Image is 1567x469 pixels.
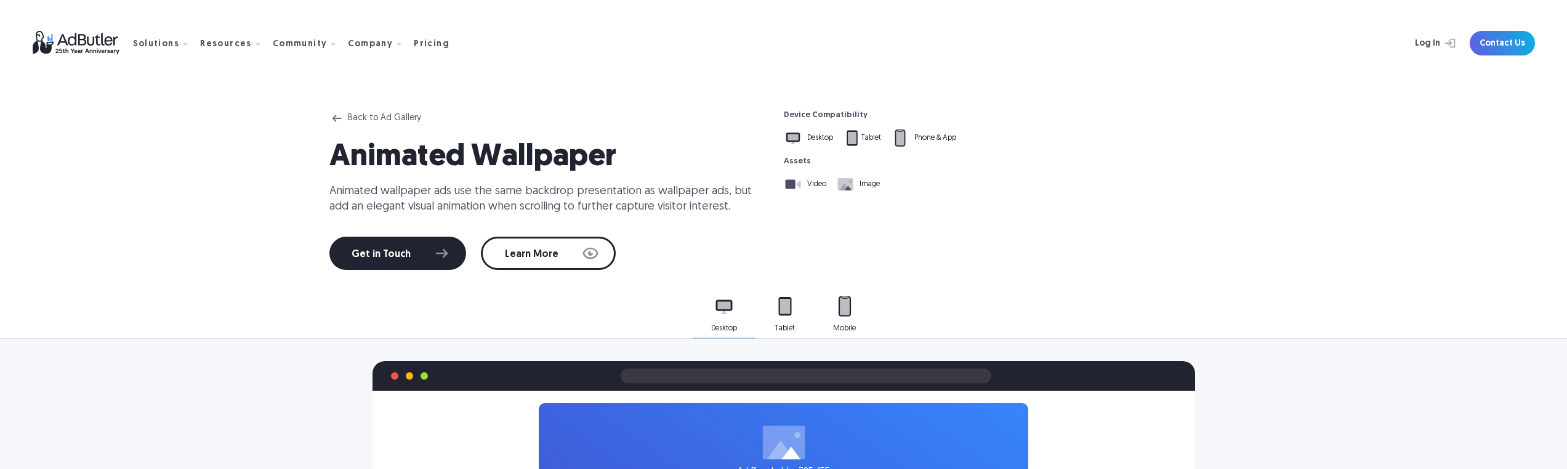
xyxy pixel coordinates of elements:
div: Device Compatibility [784,111,1238,119]
div: Assets [784,157,1238,165]
div: Pricing [414,40,449,49]
div: Video [807,181,826,188]
div: Resources [200,24,270,63]
div: Phone & App [914,134,956,142]
a: Log In [1382,31,1462,55]
div: Resources [200,40,252,49]
a: Pricing [414,38,459,49]
div: Animated wallpaper ads use the same backdrop presentation as wallpaper ads, but add an elegant vi... [329,184,752,214]
div: Company [348,40,393,49]
div: Desktop [711,325,737,332]
div: Desktop [807,134,833,142]
a: Contact Us [1470,31,1535,55]
div: Solutions [133,40,180,49]
a: Back to Ad Gallery [329,111,784,126]
div: Community [273,24,346,63]
div: Back to Ad Gallery [348,114,421,123]
div: Image [860,181,880,188]
a: Learn More [481,237,616,270]
div: Company [348,24,411,63]
div: Mobile [833,325,856,332]
a: Get in Touch [329,237,466,270]
h1: Animated Wallpaper [329,139,752,176]
div: Tablet [774,325,796,332]
div: Solutions [133,24,198,63]
div: Community [273,40,328,49]
div: Tablet [861,134,881,142]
